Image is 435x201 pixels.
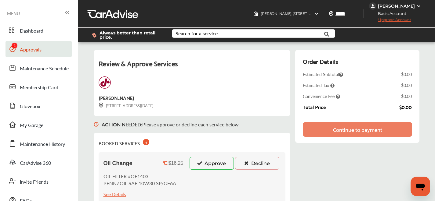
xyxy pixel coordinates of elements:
[303,93,340,99] span: Convenience Fee
[99,93,134,102] div: [PERSON_NAME]
[5,154,72,170] a: CarAdvise 360
[5,117,72,132] a: My Garage
[411,177,430,196] iframe: Button to launch messaging window
[103,180,176,187] p: PENNZOIL SAE 10W30 SP/GF6A
[103,190,126,198] div: See Details
[20,84,58,92] span: Membership Card
[5,136,72,151] a: Maintenance History
[20,103,40,111] span: Glovebox
[253,11,258,16] img: header-home-logo.8d720a4f.svg
[94,116,99,133] img: svg+xml;base64,PHN2ZyB3aWR0aD0iMTYiIGhlaWdodD0iMTciIHZpZXdCb3g9IjAgMCAxNiAxNyIgZmlsbD0ibm9uZSIgeG...
[176,31,218,36] div: Search for a service
[102,121,142,128] b: ACTION NEEDED :
[5,79,72,95] a: Membership Card
[399,104,412,110] div: $0.00
[20,27,43,35] span: Dashboard
[20,122,43,129] span: My Garage
[20,178,49,186] span: Invite Friends
[143,139,149,145] div: 1
[314,11,319,16] img: header-down-arrow.9dd2ce7d.svg
[20,65,69,73] span: Maintenance Schedule
[99,138,149,147] div: BOOKED SERVICES
[401,71,412,77] div: $0.00
[333,126,382,132] div: Continue to payment
[102,121,239,128] p: Please approve or decline each service below
[20,140,65,148] span: Maintenance History
[5,22,72,38] a: Dashboard
[369,17,411,25] span: Upgrade Account
[329,11,334,16] img: location_vector.a44bc228.svg
[416,4,421,9] img: WGsFRI8htEPBVLJbROoPRyZpYNWhNONpIPPETTm6eUC0GeLEiAAAAAElFTkSuQmCC
[99,57,286,76] div: Review & Approve Services
[7,11,20,16] span: MENU
[5,60,72,76] a: Maintenance Schedule
[303,104,326,110] div: Total Price
[99,103,103,108] img: svg+xml;base64,PHN2ZyB3aWR0aD0iMTYiIGhlaWdodD0iMTciIHZpZXdCb3g9IjAgMCAxNiAxNyIgZmlsbD0ibm9uZSIgeG...
[100,31,162,39] span: Always better than retail price.
[5,41,72,57] a: Approvals
[235,157,279,170] button: Decline
[5,173,72,189] a: Invite Friends
[103,173,176,180] p: OIL FILTER #OF1403
[401,93,412,99] div: $0.00
[303,71,343,77] span: Estimated Subtotal
[261,11,392,16] span: [PERSON_NAME] , [STREET_ADDRESS] [DATE] , [GEOGRAPHIC_DATA] 78415
[5,98,72,114] a: Glovebox
[92,33,96,38] img: dollor_label_vector.a70140d1.svg
[303,56,338,66] div: Order Details
[99,102,154,109] div: [STREET_ADDRESS][DATE]
[20,46,42,54] span: Approvals
[99,76,111,89] img: logo-jiffylube.png
[190,157,234,170] button: Approve
[369,2,376,10] img: jVpblrzwTbfkPYzPPzSLxeg0AAAAASUVORK5CYII=
[401,82,412,88] div: $0.00
[378,3,415,9] div: [PERSON_NAME]
[370,10,411,17] span: Basic Account
[20,159,51,167] span: CarAdvise 360
[168,160,183,166] div: $16.25
[364,9,364,18] img: header-divider.bc55588e.svg
[303,82,335,88] span: Estimated Tax
[103,160,132,167] span: Oil Change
